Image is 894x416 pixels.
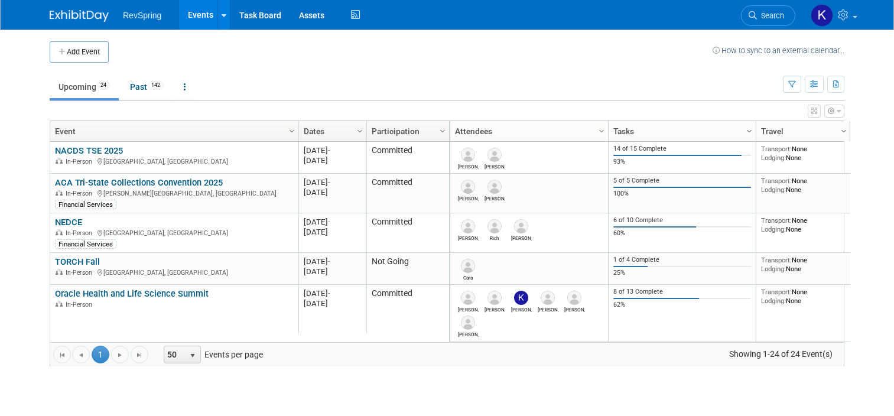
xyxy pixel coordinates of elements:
[613,288,752,296] div: 8 of 13 Complete
[487,291,502,305] img: Kennon Askew
[55,145,123,156] a: NACDS TSE 2025
[538,305,558,313] div: Heather Davisson
[458,273,479,281] div: Cara Jahn
[55,227,293,238] div: [GEOGRAPHIC_DATA], [GEOGRAPHIC_DATA]
[485,162,505,170] div: Amy Coates
[66,269,96,277] span: In-Person
[148,81,164,90] span: 142
[458,194,479,201] div: Marti Anderson
[66,158,96,165] span: In-Person
[287,126,297,136] span: Column Settings
[57,350,67,360] span: Go to the first page
[188,351,197,360] span: select
[72,346,90,363] a: Go to the previous page
[613,301,752,309] div: 62%
[55,239,116,249] div: Financial Services
[53,346,71,363] a: Go to the first page
[514,219,528,233] img: Bob Darby
[838,121,851,139] a: Column Settings
[485,305,505,313] div: Kennon Askew
[286,121,299,139] a: Column Settings
[514,291,528,305] img: Kelsey Culver
[304,121,359,141] a: Dates
[613,121,748,141] a: Tasks
[328,217,330,226] span: -
[55,200,116,209] div: Financial Services
[366,253,449,285] td: Not Going
[55,217,82,227] a: NEDCE
[461,148,475,162] img: Steve Donohue
[304,177,361,187] div: [DATE]
[354,121,367,139] a: Column Settings
[56,301,63,307] img: In-Person Event
[56,158,63,164] img: In-Person Event
[55,177,223,188] a: ACA Tri-State Collections Convention 2025
[613,190,752,198] div: 100%
[458,162,479,170] div: Steve Donohue
[304,155,361,165] div: [DATE]
[511,305,532,313] div: Kelsey Culver
[458,330,479,337] div: Elizabeth Geist
[115,350,125,360] span: Go to the next page
[55,267,293,277] div: [GEOGRAPHIC_DATA], [GEOGRAPHIC_DATA]
[455,121,600,141] a: Attendees
[761,121,843,141] a: Travel
[613,177,752,185] div: 5 of 5 Complete
[55,288,209,299] a: Oracle Health and Life Science Summit
[55,121,291,141] a: Event
[485,194,505,201] div: Bob Darby
[328,146,330,155] span: -
[366,213,449,253] td: Committed
[761,297,786,305] span: Lodging:
[461,180,475,194] img: Marti Anderson
[164,346,184,363] span: 50
[564,305,585,313] div: Mary Solarz
[304,187,361,197] div: [DATE]
[304,256,361,266] div: [DATE]
[761,216,792,225] span: Transport:
[458,305,479,313] div: Heather Crowell
[66,229,96,237] span: In-Person
[355,126,365,136] span: Column Settings
[97,81,110,90] span: 24
[567,291,581,305] img: Mary Solarz
[596,121,609,139] a: Column Settings
[56,190,63,196] img: In-Person Event
[461,291,475,305] img: Heather Crowell
[304,288,361,298] div: [DATE]
[55,156,293,166] div: [GEOGRAPHIC_DATA], [GEOGRAPHIC_DATA]
[487,180,502,194] img: Bob Darby
[366,142,449,174] td: Committed
[743,121,756,139] a: Column Settings
[761,145,792,153] span: Transport:
[437,121,450,139] a: Column Settings
[50,76,119,98] a: Upcoming24
[597,126,606,136] span: Column Settings
[761,177,846,194] div: None None
[761,256,792,264] span: Transport:
[761,216,846,233] div: None None
[123,11,161,20] span: RevSpring
[55,256,100,267] a: TORCH Fall
[366,174,449,213] td: Committed
[713,46,844,55] a: How to sync to an external calendar...
[541,291,555,305] img: Heather Davisson
[92,346,109,363] span: 1
[757,11,784,20] span: Search
[304,217,361,227] div: [DATE]
[485,233,505,241] div: Rich Schlegel
[613,229,752,238] div: 60%
[761,186,786,194] span: Lodging:
[304,298,361,308] div: [DATE]
[304,266,361,277] div: [DATE]
[761,225,786,233] span: Lodging:
[304,145,361,155] div: [DATE]
[366,285,449,342] td: Committed
[487,219,502,233] img: Rich Schlegel
[56,269,63,275] img: In-Person Event
[76,350,86,360] span: Go to the previous page
[372,121,441,141] a: Participation
[761,177,792,185] span: Transport:
[761,288,846,305] div: None None
[304,227,361,237] div: [DATE]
